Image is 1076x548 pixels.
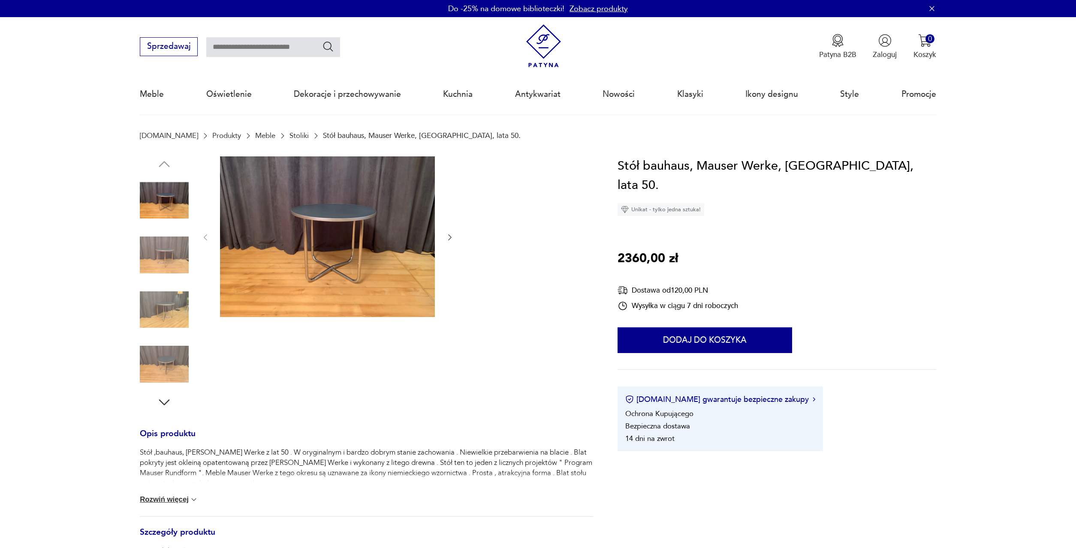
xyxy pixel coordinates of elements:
p: 2360,00 zł [618,249,678,269]
p: Zaloguj [873,50,897,60]
li: 14 dni na zwrot [625,434,675,443]
a: [DOMAIN_NAME] [140,132,198,140]
h3: Szczegóły produktu [140,529,593,546]
img: Patyna - sklep z meblami i dekoracjami vintage [522,24,565,68]
p: Stół bauhaus, Mauser Werke, [GEOGRAPHIC_DATA], lata 50. [323,132,521,140]
li: Ochrona Kupującego [625,409,693,419]
img: Zdjęcie produktu Stół bauhaus, Mauser Werke, Niemcy, lata 50. [140,340,189,389]
button: [DOMAIN_NAME] gwarantuje bezpieczne zakupy [625,394,815,405]
li: Bezpieczna dostawa [625,421,690,431]
a: Produkty [212,132,241,140]
p: Patyna B2B [819,50,856,60]
button: Dodaj do koszyka [618,327,792,353]
img: Ikona medalu [831,34,844,47]
div: 0 [925,34,934,43]
a: Klasyki [677,75,703,114]
img: Zdjęcie produktu Stół bauhaus, Mauser Werke, Niemcy, lata 50. [140,231,189,279]
p: Stół ,bauhaus, [PERSON_NAME] Werke z lat 50 . W oryginalnym i bardzo dobrym stanie zachowania . N... [140,447,593,488]
a: Kuchnia [443,75,473,114]
p: Do -25% na domowe biblioteczki! [448,3,564,14]
div: Wysyłka w ciągu 7 dni roboczych [618,301,738,311]
img: chevron down [190,495,198,504]
img: Ikona dostawy [618,285,628,296]
a: Meble [140,75,164,114]
a: Ikona medaluPatyna B2B [819,34,856,60]
button: 0Koszyk [913,34,936,60]
div: Unikat - tylko jedna sztuka! [618,203,704,216]
img: Zdjęcie produktu Stół bauhaus, Mauser Werke, Niemcy, lata 50. [220,156,435,317]
img: Ikona diamentu [621,206,629,213]
img: Ikonka użytkownika [878,34,892,47]
img: Zdjęcie produktu Stół bauhaus, Mauser Werke, Niemcy, lata 50. [140,176,189,225]
a: Stoliki [289,132,309,140]
a: Zobacz produkty [570,3,628,14]
a: Nowości [603,75,635,114]
button: Patyna B2B [819,34,856,60]
h3: Opis produktu [140,431,593,448]
p: Koszyk [913,50,936,60]
h1: Stół bauhaus, Mauser Werke, [GEOGRAPHIC_DATA], lata 50. [618,156,936,195]
img: Zdjęcie produktu Stół bauhaus, Mauser Werke, Niemcy, lata 50. [140,285,189,334]
a: Meble [255,132,275,140]
a: Promocje [901,75,936,114]
a: Style [840,75,859,114]
a: Dekoracje i przechowywanie [294,75,401,114]
a: Oświetlenie [206,75,252,114]
button: Szukaj [322,40,335,53]
button: Sprzedawaj [140,37,198,56]
button: Zaloguj [873,34,897,60]
img: Ikona strzałki w prawo [813,397,815,401]
a: Ikony designu [745,75,798,114]
img: Ikona certyfikatu [625,395,634,404]
img: Ikona koszyka [918,34,931,47]
button: Rozwiń więcej [140,495,198,504]
a: Sprzedawaj [140,44,198,51]
div: Dostawa od 120,00 PLN [618,285,738,296]
a: Antykwariat [515,75,561,114]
